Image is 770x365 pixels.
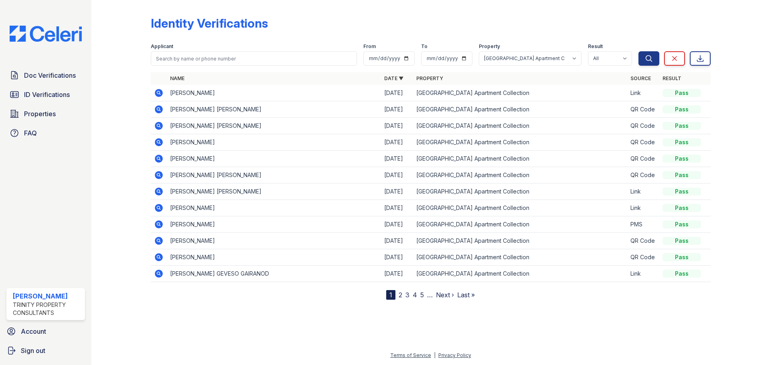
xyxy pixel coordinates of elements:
td: [GEOGRAPHIC_DATA] Apartment Collection [413,266,627,282]
span: Properties [24,109,56,119]
td: [GEOGRAPHIC_DATA] Apartment Collection [413,216,627,233]
div: Pass [663,188,701,196]
div: Pass [663,122,701,130]
a: Sign out [3,343,88,359]
td: [DATE] [381,266,413,282]
a: Name [170,75,184,81]
a: 4 [413,291,417,299]
td: QR Code [627,233,659,249]
td: [GEOGRAPHIC_DATA] Apartment Collection [413,101,627,118]
td: [DATE] [381,151,413,167]
label: Property [479,43,500,50]
td: [DATE] [381,216,413,233]
td: [PERSON_NAME] [167,151,381,167]
div: Identity Verifications [151,16,268,30]
a: Properties [6,106,85,122]
td: [PERSON_NAME] [167,216,381,233]
a: Property [416,75,443,81]
td: QR Code [627,167,659,184]
td: [GEOGRAPHIC_DATA] Apartment Collection [413,151,627,167]
td: [PERSON_NAME] [167,233,381,249]
label: Applicant [151,43,173,50]
label: From [363,43,376,50]
td: [PERSON_NAME] [167,200,381,216]
td: [DATE] [381,167,413,184]
td: Link [627,200,659,216]
td: [PERSON_NAME] [PERSON_NAME] [167,101,381,118]
td: [GEOGRAPHIC_DATA] Apartment Collection [413,200,627,216]
td: [PERSON_NAME] [167,134,381,151]
td: [DATE] [381,85,413,101]
a: Terms of Service [390,352,431,358]
td: Link [627,184,659,200]
label: To [421,43,428,50]
td: [GEOGRAPHIC_DATA] Apartment Collection [413,118,627,134]
td: [PERSON_NAME] [167,85,381,101]
a: 3 [405,291,409,299]
a: Account [3,323,88,339]
a: Source [630,75,651,81]
td: QR Code [627,151,659,167]
td: PMS [627,216,659,233]
div: Pass [663,220,701,228]
td: QR Code [627,118,659,134]
a: ID Verifications [6,87,85,103]
td: [PERSON_NAME] GEVESO GAIRANOD [167,266,381,282]
td: [PERSON_NAME] [167,249,381,266]
div: 1 [386,290,395,300]
td: [PERSON_NAME] [PERSON_NAME] [167,184,381,200]
a: Next › [436,291,454,299]
a: Date ▼ [384,75,403,81]
a: Last » [457,291,475,299]
img: CE_Logo_Blue-a8612792a0a2168367f1c8372b55b34899dd931a85d93a1a3d3e32e68fde9ad4.png [3,26,88,42]
div: Pass [663,237,701,245]
div: [PERSON_NAME] [13,291,82,301]
a: FAQ [6,125,85,141]
span: … [427,290,433,300]
span: Account [21,327,46,336]
td: Link [627,85,659,101]
td: [GEOGRAPHIC_DATA] Apartment Collection [413,167,627,184]
input: Search by name or phone number [151,51,357,66]
span: ID Verifications [24,90,70,99]
td: [GEOGRAPHIC_DATA] Apartment Collection [413,233,627,249]
td: [PERSON_NAME] [PERSON_NAME] [167,167,381,184]
td: [GEOGRAPHIC_DATA] Apartment Collection [413,85,627,101]
span: Sign out [21,346,45,355]
td: [DATE] [381,101,413,118]
td: [DATE] [381,249,413,266]
td: [DATE] [381,134,413,151]
div: Pass [663,204,701,212]
div: Pass [663,138,701,146]
a: Result [663,75,681,81]
td: [DATE] [381,118,413,134]
label: Result [588,43,603,50]
td: [GEOGRAPHIC_DATA] Apartment Collection [413,184,627,200]
div: | [434,352,436,358]
a: Privacy Policy [438,352,471,358]
td: QR Code [627,134,659,151]
div: Pass [663,171,701,179]
div: Pass [663,89,701,97]
div: Pass [663,270,701,278]
a: Doc Verifications [6,67,85,83]
td: [DATE] [381,233,413,249]
td: [DATE] [381,184,413,200]
td: QR Code [627,101,659,118]
td: QR Code [627,249,659,266]
a: 5 [420,291,424,299]
div: Pass [663,105,701,113]
span: Doc Verifications [24,71,76,80]
div: Trinity Property Consultants [13,301,82,317]
td: [GEOGRAPHIC_DATA] Apartment Collection [413,249,627,266]
td: [GEOGRAPHIC_DATA] Apartment Collection [413,134,627,151]
a: 2 [399,291,402,299]
td: [DATE] [381,200,413,216]
td: Link [627,266,659,282]
td: [PERSON_NAME] [PERSON_NAME] [167,118,381,134]
span: FAQ [24,128,37,138]
div: Pass [663,253,701,261]
div: Pass [663,155,701,163]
